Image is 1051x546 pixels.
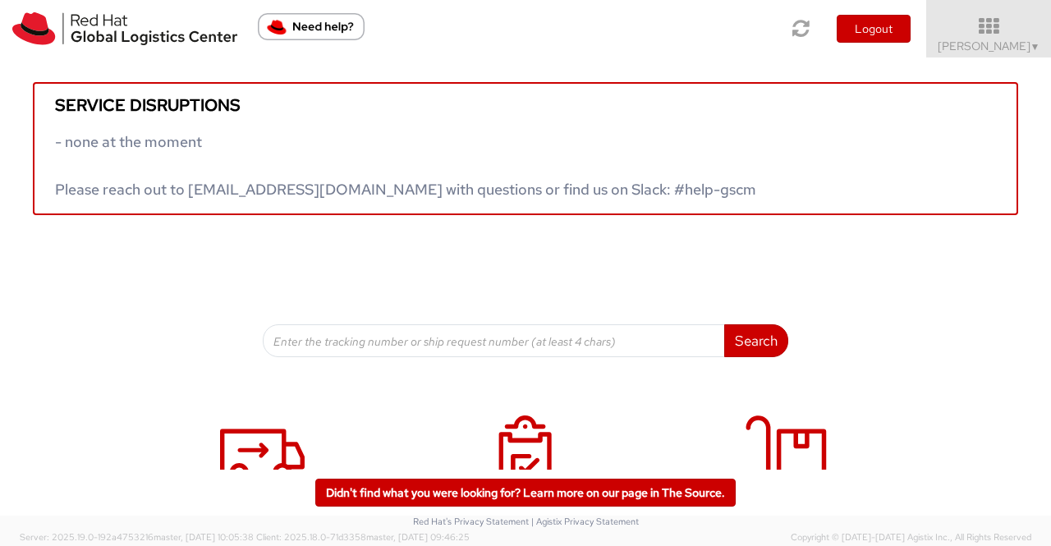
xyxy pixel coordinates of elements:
h5: Service disruptions [55,96,996,114]
span: ▼ [1030,40,1040,53]
a: Red Hat's Privacy Statement [413,516,529,527]
span: [PERSON_NAME] [938,39,1040,53]
span: Client: 2025.18.0-71d3358 [256,531,470,543]
a: | Agistix Privacy Statement [531,516,639,527]
span: - none at the moment Please reach out to [EMAIL_ADDRESS][DOMAIN_NAME] with questions or find us o... [55,132,756,199]
input: Enter the tracking number or ship request number (at least 4 chars) [263,324,725,357]
button: Need help? [258,13,365,40]
img: rh-logistics-00dfa346123c4ec078e1.svg [12,12,237,45]
span: Copyright © [DATE]-[DATE] Agistix Inc., All Rights Reserved [791,531,1031,544]
span: master, [DATE] 10:05:38 [154,531,254,543]
a: Service disruptions - none at the moment Please reach out to [EMAIL_ADDRESS][DOMAIN_NAME] with qu... [33,82,1018,215]
span: Server: 2025.19.0-192a4753216 [20,531,254,543]
button: Search [724,324,788,357]
span: master, [DATE] 09:46:25 [366,531,470,543]
button: Logout [837,15,911,43]
a: Didn't find what you were looking for? Learn more on our page in The Source. [315,479,736,507]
